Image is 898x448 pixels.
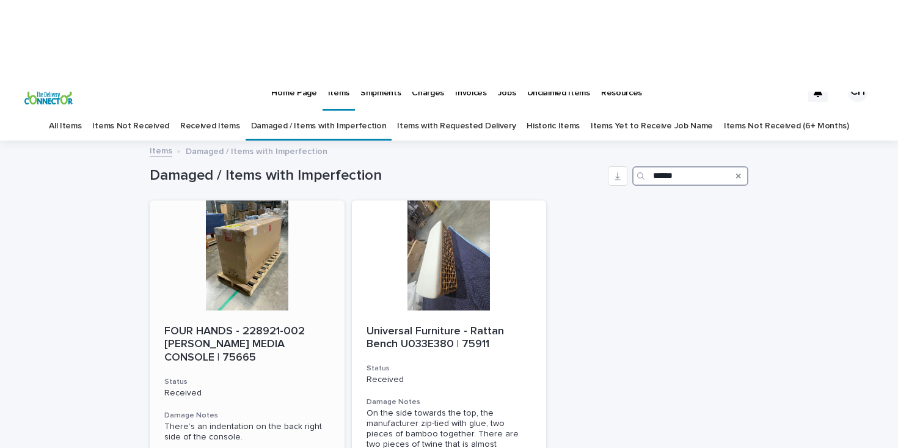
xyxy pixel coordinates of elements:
[591,112,713,141] a: Items Yet to Receive Job Name
[164,388,330,398] p: Received
[367,325,532,351] p: Universal Furniture - Rattan Bench U033E380 | 75911
[406,73,450,111] a: Charges
[266,73,322,111] a: Home Page
[848,83,867,102] div: CH
[164,422,330,442] p: There’s an indentation on the back right side of the console.
[164,411,330,420] h3: Damage Notes
[596,73,648,111] a: Resources
[164,325,330,365] p: FOUR HANDS - 228921-002 [PERSON_NAME] MEDIA CONSOLE | 75665
[164,377,330,387] h3: Status
[397,112,516,141] a: Items with Requested Delivery
[180,112,240,141] a: Received Items
[251,112,387,141] a: Damaged / Items with Imperfection
[527,112,580,141] a: Historic Items
[450,73,492,111] a: Invoices
[367,397,532,407] h3: Damage Notes
[367,375,532,385] p: Received
[92,112,169,141] a: Items Not Received
[367,364,532,373] h3: Status
[355,73,406,111] a: Shipments
[492,73,522,111] a: Jobs
[150,143,172,157] a: Items
[49,112,81,141] a: All Items
[24,80,73,105] img: aCWQmA6OSGG0Kwt8cj3c
[522,73,596,111] a: Unclaimed Items
[724,112,849,141] a: Items Not Received (6+ Months)
[150,167,603,185] h1: Damaged / Items with Imperfection
[632,166,748,186] input: Search
[186,144,327,157] p: Damaged / Items with Imperfection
